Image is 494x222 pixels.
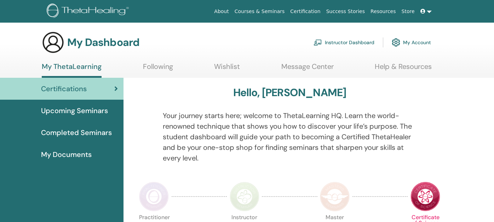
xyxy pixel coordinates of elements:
[392,35,431,50] a: My Account
[230,182,259,211] img: Instructor
[375,62,432,76] a: Help & Resources
[399,5,418,18] a: Store
[320,182,350,211] img: Master
[214,62,240,76] a: Wishlist
[139,182,169,211] img: Practitioner
[410,182,440,211] img: Certificate of Science
[314,39,322,46] img: chalkboard-teacher.svg
[163,110,417,163] p: Your journey starts here; welcome to ThetaLearning HQ. Learn the world-renowned technique that sh...
[281,62,334,76] a: Message Center
[232,5,288,18] a: Courses & Seminars
[211,5,231,18] a: About
[287,5,323,18] a: Certification
[47,4,131,19] img: logo.png
[323,5,368,18] a: Success Stories
[42,31,64,54] img: generic-user-icon.jpg
[392,36,400,48] img: cog.svg
[42,62,102,78] a: My ThetaLearning
[368,5,399,18] a: Resources
[233,86,346,99] h3: Hello, [PERSON_NAME]
[41,83,87,94] span: Certifications
[314,35,374,50] a: Instructor Dashboard
[143,62,173,76] a: Following
[41,105,108,116] span: Upcoming Seminars
[41,127,112,138] span: Completed Seminars
[67,36,139,49] h3: My Dashboard
[41,149,92,160] span: My Documents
